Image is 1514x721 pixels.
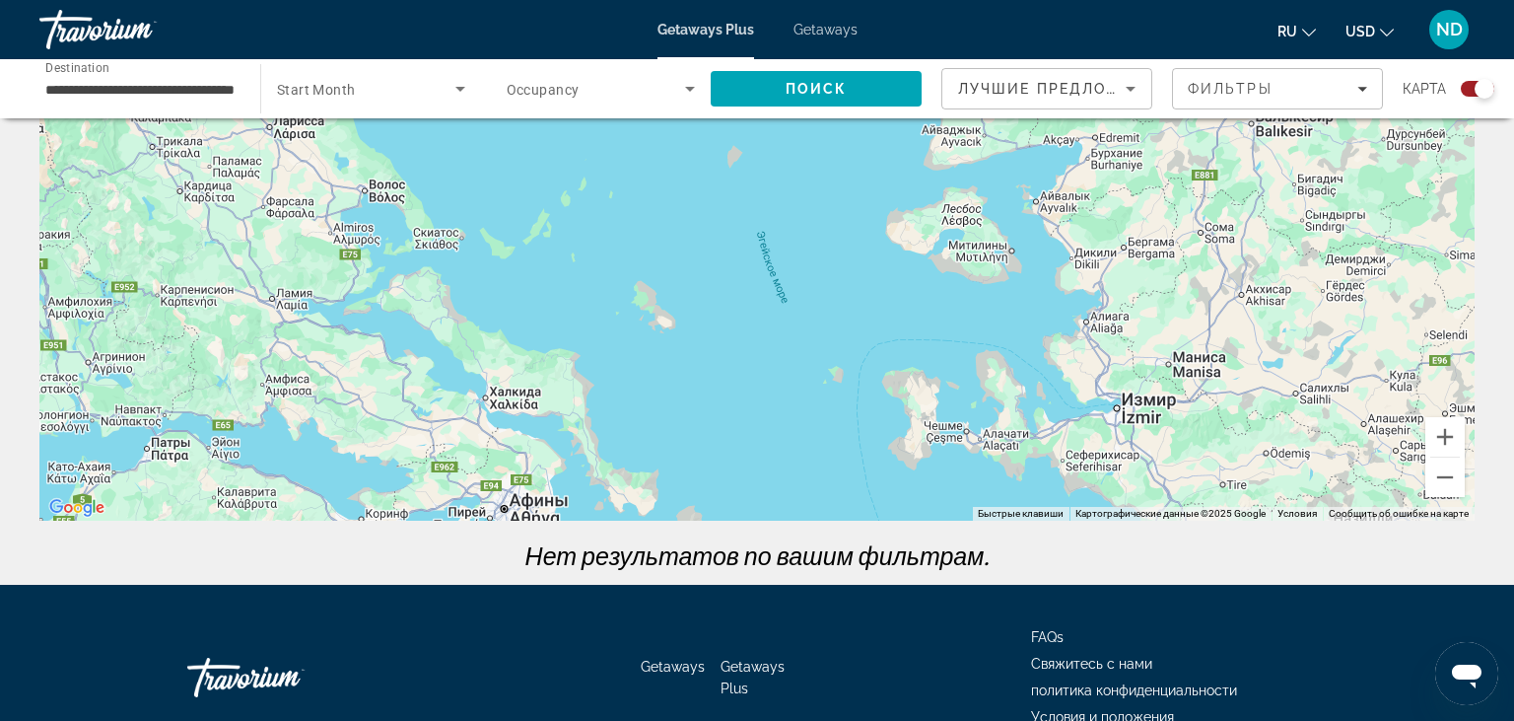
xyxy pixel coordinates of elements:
[1277,17,1316,45] button: Change language
[1436,20,1463,39] span: ND
[1425,417,1465,457] button: Увеличить
[641,659,705,675] a: Getaways
[277,82,356,98] span: Start Month
[1423,9,1475,50] button: User Menu
[44,495,109,521] a: Открыть эту область в Google Картах (в новом окне)
[187,648,384,707] a: Go Home
[1031,656,1152,672] a: Свяжитесь с нами
[958,81,1168,97] span: Лучшие предложения
[1435,642,1498,705] iframe: Кнопка запуска окна обмена сообщениями
[1031,683,1237,698] a: политика конфиденциальности
[1345,24,1375,39] span: USD
[1075,508,1266,519] span: Картографические данные ©2025 Google
[1277,508,1317,519] a: Условия (ссылка откроется в новой вкладке)
[721,659,785,696] a: Getaways Plus
[30,541,1484,570] p: Нет результатов по вашим фильтрам.
[657,22,754,37] a: Getaways Plus
[978,507,1064,521] button: Быстрые клавиши
[1031,629,1064,645] a: FAQs
[786,81,848,97] span: Поиск
[39,4,237,55] a: Travorium
[958,77,1135,101] mat-select: Sort by
[45,60,109,74] span: Destination
[45,78,235,102] input: Select destination
[1172,68,1383,109] button: Filters
[1403,75,1446,103] span: карта
[711,71,922,107] button: Search
[44,495,109,521] img: Google
[1188,81,1273,97] span: Фильтры
[1345,17,1394,45] button: Change currency
[1425,458,1465,497] button: Уменьшить
[507,82,580,98] span: Occupancy
[1277,24,1297,39] span: ru
[793,22,858,37] a: Getaways
[1329,508,1469,519] a: Сообщить об ошибке на карте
